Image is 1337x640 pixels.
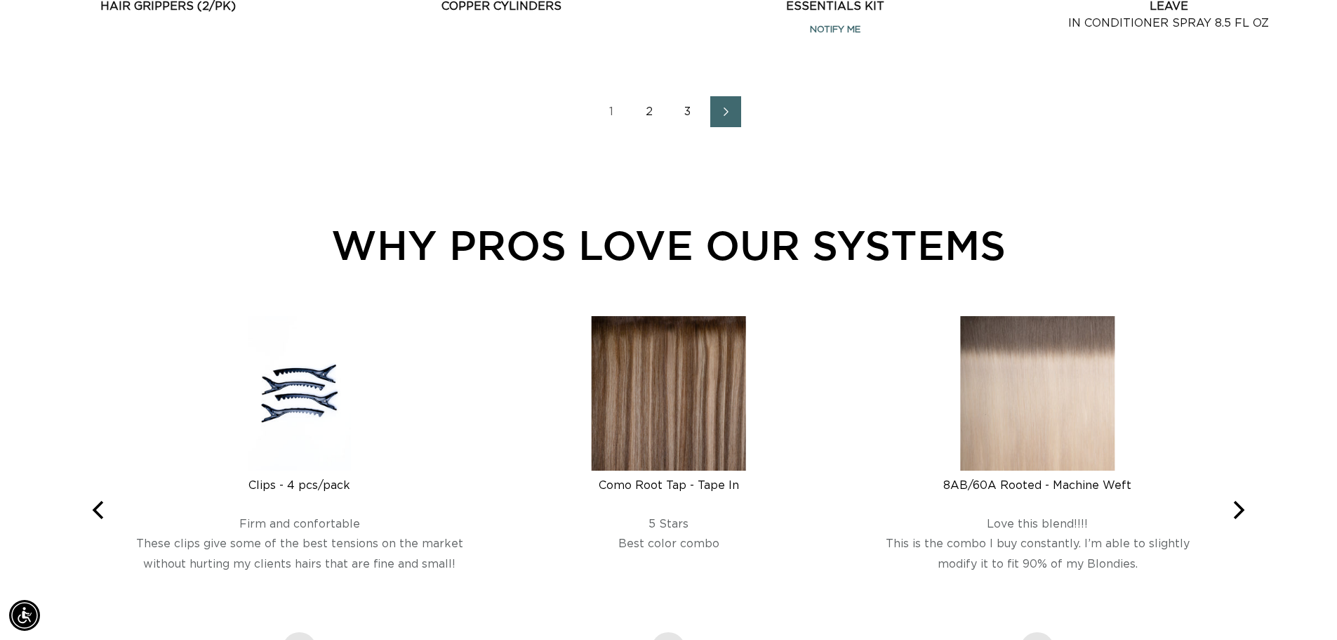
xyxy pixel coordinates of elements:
[9,600,40,631] div: Accessibility Menu
[864,534,1211,632] div: This is the combo I buy constantly. I’m able to slightly modify it to fit 90% of my Blondies.
[634,96,665,127] a: Page 2
[84,214,1253,275] div: WHY PROS LOVE OUR SYSTEMS
[710,96,741,127] a: Next page
[1222,495,1253,526] button: Next
[672,96,703,127] a: Page 3
[864,517,1211,531] div: Love this blend!!!!
[248,316,351,471] img: Clips - 4 pcs/pack
[84,495,115,526] button: Previous
[592,316,746,471] img: Como Root Tap - Tape In
[126,478,473,492] div: Clips - 4 pcs/pack
[126,534,473,632] div: These clips give some of the best tensions on the market without hurting my clients hairs that ar...
[7,96,1330,127] nav: Pagination
[960,316,1115,471] img: 8AB/60A Rooted - Machine Weft
[495,478,842,492] div: Como Root Tap - Tape In
[126,466,473,492] a: Clips - 4 pcs/pack
[126,517,473,531] div: Firm and confortable
[1267,573,1337,640] iframe: Chat Widget
[597,96,627,127] a: Page 1
[495,517,842,531] div: 5 Stars
[864,478,1211,492] div: 8AB/60A Rooted - Machine Weft
[495,534,842,632] div: Best color combo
